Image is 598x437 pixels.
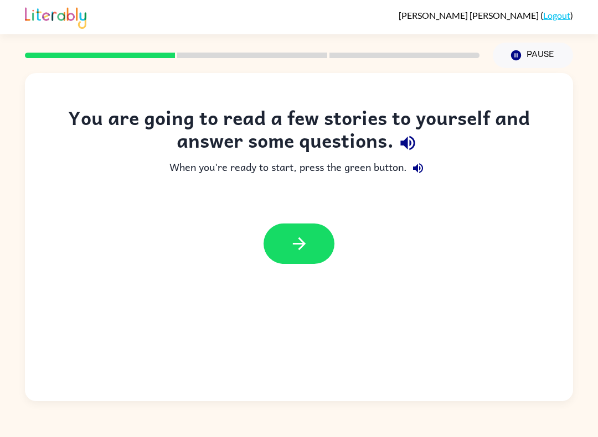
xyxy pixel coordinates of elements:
[25,4,86,29] img: Literably
[47,106,551,157] div: You are going to read a few stories to yourself and answer some questions.
[47,157,551,179] div: When you're ready to start, press the green button.
[399,10,573,20] div: ( )
[493,43,573,68] button: Pause
[543,10,570,20] a: Logout
[399,10,540,20] span: [PERSON_NAME] [PERSON_NAME]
